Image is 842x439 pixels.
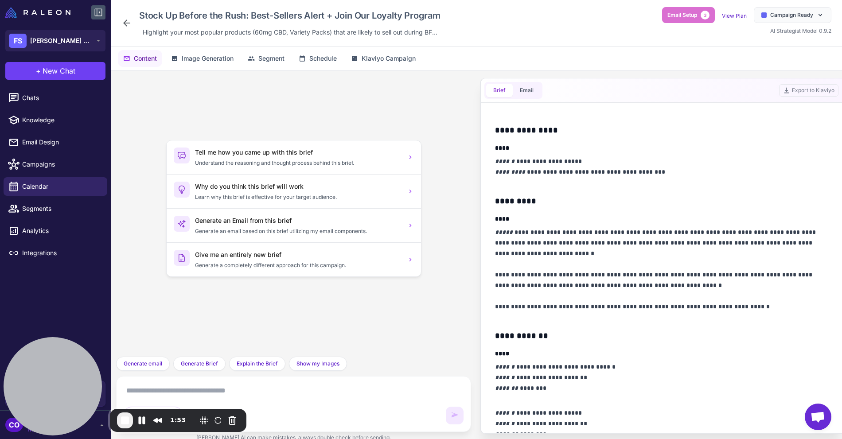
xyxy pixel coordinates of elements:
[195,261,402,269] p: Generate a completely different approach for this campaign.
[805,404,831,430] div: Open chat
[770,27,831,34] span: AI Strategist Model 0.9.2
[4,111,107,129] a: Knowledge
[116,357,170,371] button: Generate email
[124,407,183,423] div: Brief/Email
[181,360,218,368] span: Generate Brief
[36,66,41,76] span: +
[242,50,290,67] button: Segment
[237,360,278,368] span: Explain the Brief
[667,11,697,19] span: Email Setup
[182,54,234,63] span: Image Generation
[143,27,437,37] span: Highlight your most popular products (60mg CBD, Variety Packs) that are likely to sell out during...
[136,7,444,24] div: Click to edit campaign name
[296,360,339,368] span: Show my Images
[195,159,402,167] p: Understand the reasoning and thought process behind this brief.
[195,182,402,191] h3: Why do you think this brief will work
[346,50,421,67] button: Klaviyo Campaign
[362,54,416,63] span: Klaviyo Campaign
[701,11,709,19] span: 3
[22,159,100,169] span: Campaigns
[5,62,105,80] button: +New Chat
[22,93,100,103] span: Chats
[139,26,441,39] div: Click to edit description
[124,360,162,368] span: Generate email
[30,36,92,46] span: [PERSON_NAME] Botanicals
[662,7,715,23] button: Email Setup3
[195,148,402,157] h3: Tell me how you came up with this brief
[258,54,285,63] span: Segment
[779,84,838,97] button: Export to Klaviyo
[195,250,402,260] h3: Give me an entirely new brief
[4,133,107,152] a: Email Design
[4,155,107,174] a: Campaigns
[289,357,347,371] button: Show my Images
[22,115,100,125] span: Knowledge
[4,244,107,262] a: Integrations
[22,182,100,191] span: Calendar
[513,84,541,97] button: Email
[9,34,27,48] div: FS
[173,357,226,371] button: Generate Brief
[166,50,239,67] button: Image Generation
[4,221,107,240] a: Analytics
[22,226,100,236] span: Analytics
[134,54,157,63] span: Content
[5,30,105,51] button: FS[PERSON_NAME] Botanicals
[22,204,100,214] span: Segments
[5,7,74,18] a: Raleon Logo
[43,66,75,76] span: New Chat
[195,227,402,235] p: Generate an email based on this brief utilizing my email components.
[195,216,402,225] h3: Generate an Email from this brief
[4,177,107,196] a: Calendar
[229,357,285,371] button: Explain the Brief
[5,7,70,18] img: Raleon Logo
[118,50,162,67] button: Content
[22,137,100,147] span: Email Design
[22,248,100,258] span: Integrations
[4,199,107,218] a: Segments
[4,89,107,107] a: Chats
[722,12,747,19] a: View Plan
[770,11,813,19] span: Campaign Ready
[293,50,342,67] button: Schedule
[309,54,337,63] span: Schedule
[195,193,402,201] p: Learn why this brief is effective for your target audience.
[486,84,513,97] button: Brief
